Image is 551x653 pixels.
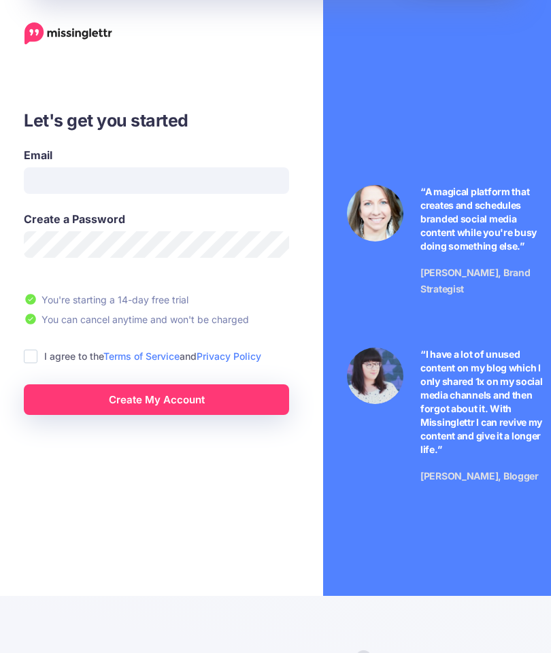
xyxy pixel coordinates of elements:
[24,22,112,45] a: Home
[24,384,289,415] a: Create My Account
[24,108,289,133] h3: Let's get you started
[24,147,289,163] label: Email
[420,267,530,295] span: [PERSON_NAME], Brand Strategist
[347,185,403,241] img: Testimonial by Laura Stanik
[24,211,289,227] label: Create a Password
[420,348,547,456] p: “I have a lot of unused content on my blog which I only shared 1x on my social media channels and...
[44,348,261,364] label: I agree to the and
[420,470,539,482] span: [PERSON_NAME], Blogger
[197,350,261,362] a: Privacy Policy
[24,292,289,307] li: You're starting a 14-day free trial
[420,185,547,253] p: “A magical platform that creates and schedules branded social media content while you're busy doi...
[103,350,180,362] a: Terms of Service
[347,348,403,404] img: Testimonial by Jeniffer Kosche
[24,312,289,327] li: You can cancel anytime and won't be charged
